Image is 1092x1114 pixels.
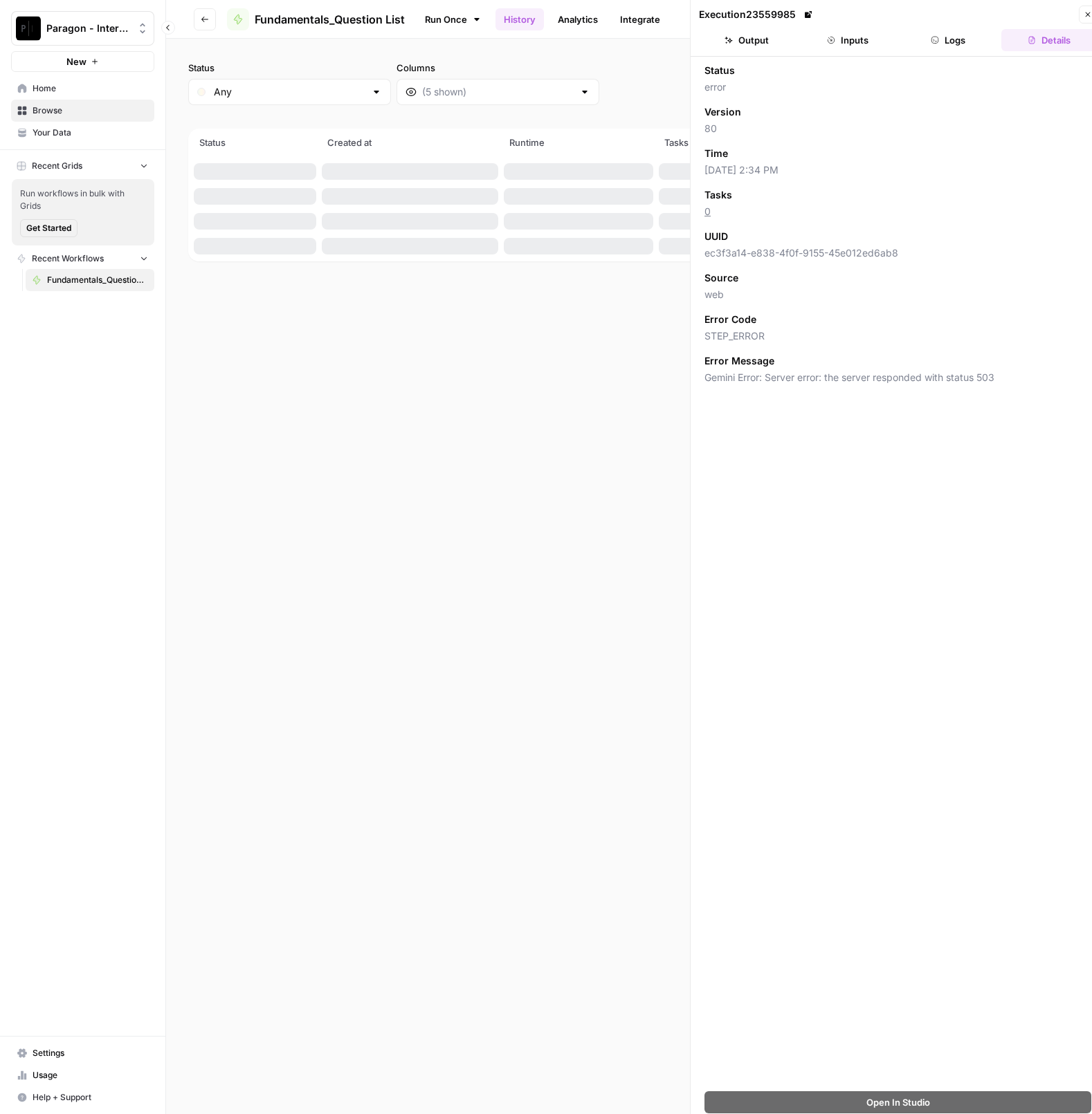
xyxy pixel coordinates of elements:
th: Created at [319,129,501,159]
span: Get Started [26,222,71,234]
a: Your Data [11,122,154,144]
span: Open In Studio [866,1095,930,1109]
th: Runtime [501,129,656,159]
span: Recent Workflows [32,252,104,265]
span: Fundamentals_Question List [255,11,405,28]
input: Any [214,85,365,99]
span: Time [704,147,728,160]
span: Help + Support [33,1091,148,1104]
span: Fundamentals_Question List [47,274,148,286]
span: STEP_ERROR [704,329,1091,343]
a: Settings [11,1042,154,1064]
span: ec3f3a14-e838-4f0f-9155-45e012ed6ab8 [704,246,1091,260]
button: Open In Studio [704,1091,1091,1113]
a: Home [11,77,154,100]
span: Paragon - Internal Usage [46,21,130,35]
span: Home [33,82,148,95]
button: New [11,51,154,72]
span: New [66,55,87,68]
th: Tasks [656,129,778,159]
span: Recent Grids [32,160,82,172]
span: web [704,288,1091,301]
div: Execution 23559985 [699,8,815,21]
a: Fundamentals_Question List [26,269,154,291]
span: Usage [33,1069,148,1081]
button: Logs [901,29,997,51]
a: History [495,8,544,30]
a: Usage [11,1064,154,1086]
span: UUID [704,230,728,243]
img: Paragon - Internal Usage Logo [16,16,41,41]
span: error [704,80,1091,94]
label: Columns [397,61,599,75]
span: Source [704,271,738,285]
span: Run workflows in bulk with Grids [20,187,146,212]
span: Browse [33,104,148,117]
span: Gemini Error: Server error: the server responded with status 503 [704,371,1091,384]
button: Help + Support [11,1086,154,1108]
span: Error Code [704,313,756,326]
span: Error Message [704,354,774,368]
button: Recent Grids [11,156,154,176]
a: Analytics [549,8,606,30]
span: Settings [33,1047,148,1059]
button: Output [699,29,794,51]
span: Status [704,64,735,77]
input: (5 shown) [422,85,574,99]
span: [DATE] 2:34 PM [704,163,1091,177]
a: Fundamentals_Question List [227,8,405,30]
button: Get Started [20,219,78,237]
span: Version [704,105,741,119]
button: Inputs [800,29,895,51]
label: Status [188,61,391,75]
span: Tasks [704,188,732,202]
span: 80 [704,122,1091,136]
a: 0 [704,205,711,217]
button: Workspace: Paragon - Internal Usage [11,11,154,46]
a: Integrate [612,8,668,30]
a: Run Once [416,8,490,31]
span: Your Data [33,127,148,139]
th: Status [191,129,319,159]
button: Recent Workflows [11,248,154,269]
a: Browse [11,100,154,122]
